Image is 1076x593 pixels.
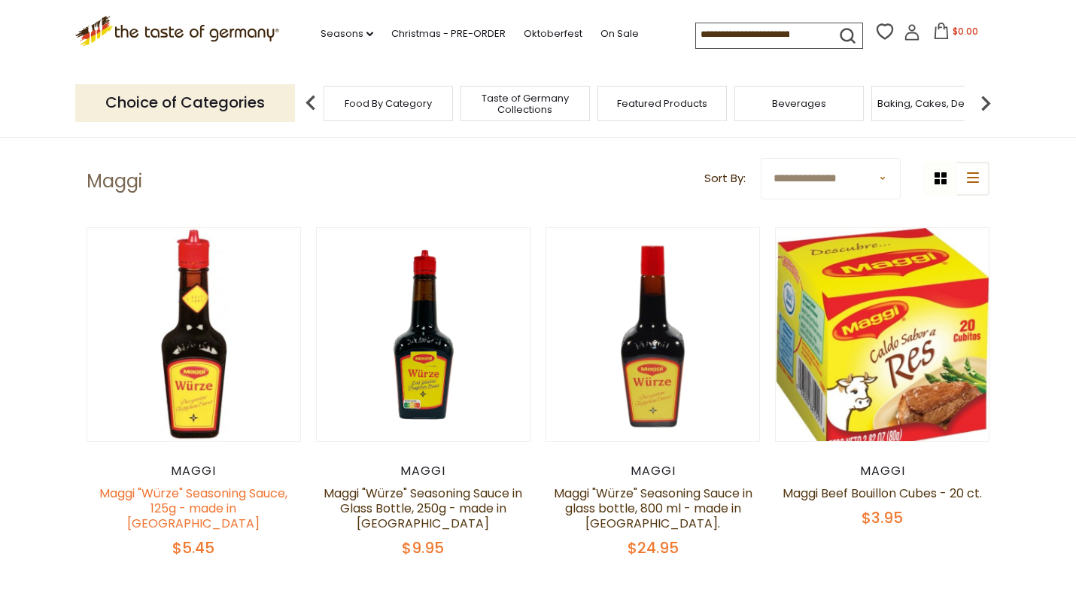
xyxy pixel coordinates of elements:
[953,25,978,38] span: $0.00
[524,26,582,42] a: Oktoberfest
[316,464,530,479] div: Maggi
[776,228,989,455] img: Maggi
[546,464,760,479] div: Maggi
[317,228,530,441] img: Maggi
[971,88,1001,118] img: next arrow
[345,98,432,109] a: Food By Category
[172,537,214,558] span: $5.45
[87,170,142,193] h1: Maggi
[783,485,982,502] a: Maggi Beef Bouillon Cubes - 20 ct.
[775,464,989,479] div: Maggi
[324,485,522,532] a: Maggi "Würze" Seasoning Sauce in Glass Bottle, 250g - made in [GEOGRAPHIC_DATA]
[877,98,994,109] a: Baking, Cakes, Desserts
[600,26,639,42] a: On Sale
[87,228,300,441] img: Maggi
[321,26,373,42] a: Seasons
[99,485,287,532] a: Maggi "Würze" Seasoning Sauce, 125g - made in [GEOGRAPHIC_DATA]
[391,26,506,42] a: Christmas - PRE-ORDER
[296,88,326,118] img: previous arrow
[87,464,301,479] div: Maggi
[772,98,826,109] a: Beverages
[704,169,746,188] label: Sort By:
[75,84,295,121] p: Choice of Categories
[554,485,752,532] a: Maggi "Würze" Seasoning Sauce in glass bottle, 800 ml - made in [GEOGRAPHIC_DATA].
[923,23,987,45] button: $0.00
[617,98,707,109] a: Featured Products
[628,537,679,558] span: $24.95
[862,507,903,528] span: $3.95
[546,228,759,441] img: Maggi
[402,537,444,558] span: $9.95
[465,93,585,115] a: Taste of Germany Collections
